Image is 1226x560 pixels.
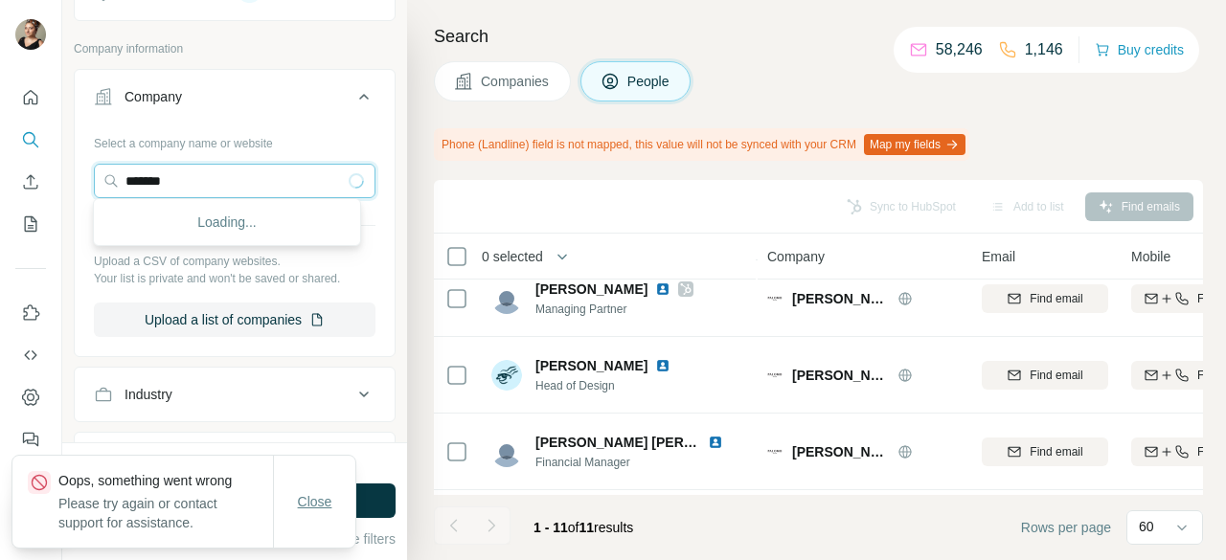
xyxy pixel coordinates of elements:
[936,38,983,61] p: 58,246
[15,80,46,115] button: Quick start
[15,422,46,457] button: Feedback
[1021,518,1111,537] span: Rows per page
[1030,443,1082,460] span: Find email
[767,291,783,306] img: Logo of Palomo Spain
[298,492,332,511] span: Close
[125,385,172,404] div: Industry
[767,444,783,459] img: Logo of Palomo Spain
[534,520,633,535] span: results
[1131,247,1170,266] span: Mobile
[568,520,579,535] span: of
[535,281,647,297] span: [PERSON_NAME]
[75,74,395,127] button: Company
[1139,517,1154,536] p: 60
[94,127,375,152] div: Select a company name or website
[534,520,568,535] span: 1 - 11
[767,247,825,266] span: Company
[535,301,693,318] span: Managing Partner
[579,520,595,535] span: 11
[864,134,965,155] button: Map my fields
[284,484,346,519] button: Close
[792,289,888,308] span: [PERSON_NAME] [GEOGRAPHIC_DATA]
[535,358,647,373] span: [PERSON_NAME]
[767,368,783,383] img: Logo of Palomo Spain
[792,442,888,461] span: [PERSON_NAME] [GEOGRAPHIC_DATA]
[125,87,182,106] div: Company
[434,23,1203,50] h4: Search
[982,284,1108,313] button: Find email
[982,437,1108,466] button: Find email
[1030,290,1082,307] span: Find email
[491,360,522,391] img: Avatar
[15,19,46,50] img: Avatar
[94,253,375,270] p: Upload a CSV of company websites.
[491,283,522,314] img: Avatar
[627,72,671,91] span: People
[74,40,396,57] p: Company information
[58,494,273,532] p: Please try again or contact support for assistance.
[982,247,1015,266] span: Email
[655,281,670,297] img: LinkedIn logo
[1095,36,1184,63] button: Buy credits
[75,371,395,417] button: Industry
[15,296,46,330] button: Use Surfe on LinkedIn
[792,366,888,385] span: [PERSON_NAME] [GEOGRAPHIC_DATA]
[535,454,746,471] span: Financial Manager
[15,165,46,199] button: Enrich CSV
[15,338,46,372] button: Use Surfe API
[535,435,764,450] span: [PERSON_NAME] [PERSON_NAME]
[98,203,355,241] div: Loading...
[75,437,395,482] button: HQ location
[982,361,1108,390] button: Find email
[1030,367,1082,384] span: Find email
[15,123,46,157] button: Search
[15,207,46,241] button: My lists
[58,471,273,490] p: Oops, something went wrong
[491,437,522,467] img: Avatar
[434,128,969,161] div: Phone (Landline) field is not mapped, this value will not be synced with your CRM
[94,270,375,287] p: Your list is private and won't be saved or shared.
[15,380,46,414] button: Dashboard
[708,435,723,450] img: LinkedIn logo
[535,377,693,394] span: Head of Design
[655,358,670,373] img: LinkedIn logo
[94,302,375,337] button: Upload a list of companies
[481,72,551,91] span: Companies
[1025,38,1063,61] p: 1,146
[482,247,543,266] span: 0 selected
